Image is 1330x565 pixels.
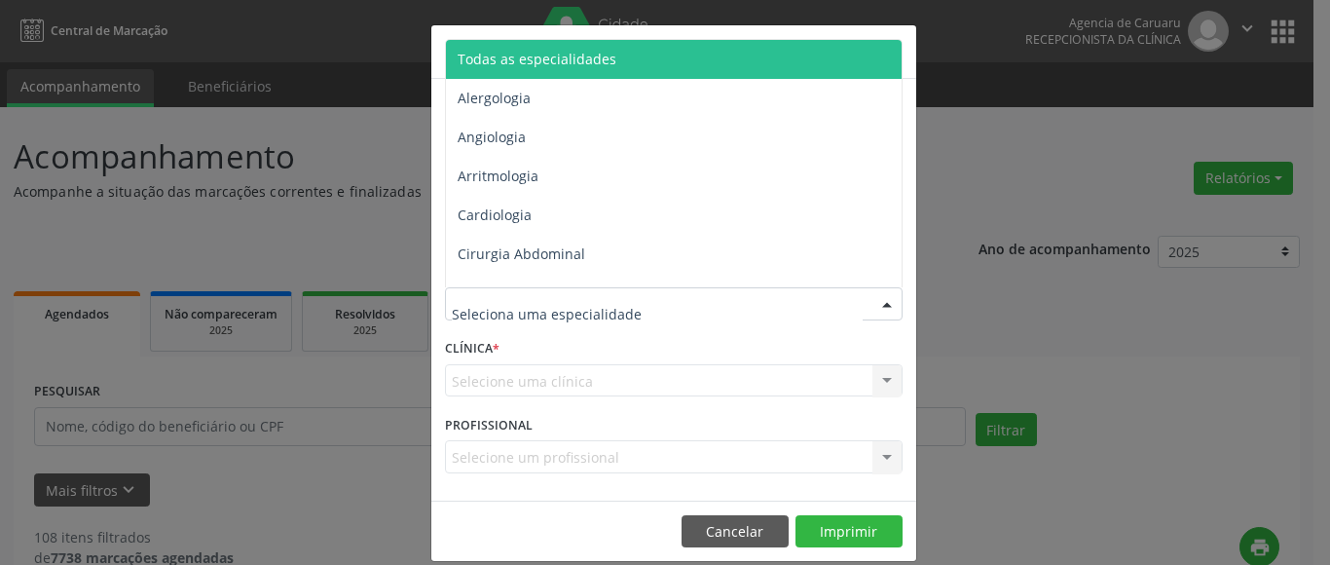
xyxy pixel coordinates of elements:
[877,25,916,73] button: Close
[458,167,538,185] span: Arritmologia
[458,283,577,302] span: Cirurgia Bariatrica
[458,206,532,224] span: Cardiologia
[445,39,668,64] h5: Relatório de agendamentos
[458,50,616,68] span: Todas as especialidades
[458,245,585,263] span: Cirurgia Abdominal
[682,515,789,548] button: Cancelar
[445,410,533,440] label: PROFISSIONAL
[445,334,499,364] label: CLÍNICA
[795,515,903,548] button: Imprimir
[458,89,531,107] span: Alergologia
[452,294,863,333] input: Seleciona uma especialidade
[458,128,526,146] span: Angiologia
